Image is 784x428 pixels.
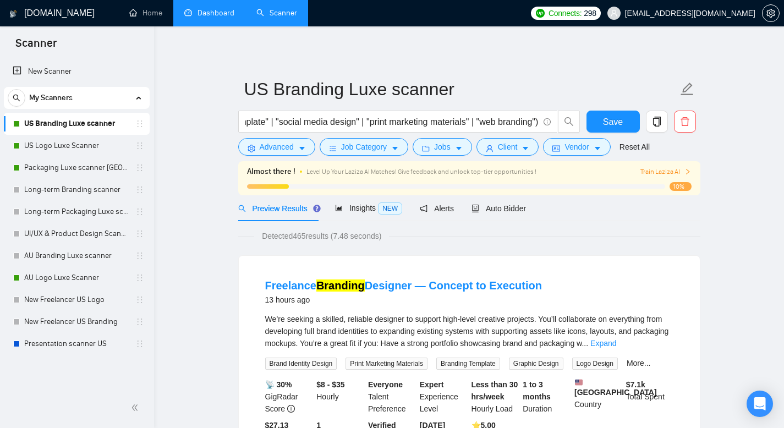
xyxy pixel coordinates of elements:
[24,245,129,267] a: AU Branding Luxe scanner
[135,185,144,194] span: holder
[24,289,129,311] a: New Freelancer US Logo
[329,144,337,152] span: bars
[574,378,657,397] b: [GEOGRAPHIC_DATA]
[584,7,596,19] span: 298
[248,144,255,152] span: setting
[610,9,618,17] span: user
[24,179,129,201] a: Long-term Branding scanner
[536,9,545,18] img: upwork-logo.png
[455,144,463,152] span: caret-down
[265,380,292,389] b: 📡 30%
[13,61,141,83] a: New Scanner
[314,378,366,415] div: Hourly
[135,295,144,304] span: holder
[572,358,618,370] span: Logo Design
[544,118,551,125] span: info-circle
[747,391,773,417] div: Open Intercom Messenger
[312,204,322,213] div: Tooltip anchor
[29,87,73,109] span: My Scanners
[572,378,624,415] div: Country
[341,141,387,153] span: Job Category
[320,138,408,156] button: barsJob Categorycaret-down
[476,138,539,156] button: userClientcaret-down
[24,201,129,223] a: Long-term Packaging Luxe scanner
[24,157,129,179] a: Packaging Luxe scanner [GEOGRAPHIC_DATA]
[265,358,337,370] span: Brand Identity Design
[378,202,402,215] span: NEW
[24,223,129,245] a: UI/UX & Product Design Scanner
[287,405,295,413] span: info-circle
[135,251,144,260] span: holder
[552,144,560,152] span: idcard
[265,279,542,292] a: FreelanceBrandingDesigner — Concept to Execution
[543,138,610,156] button: idcardVendorcaret-down
[184,8,234,18] a: dashboardDashboard
[306,168,536,175] span: Level Up Your Laziza AI Matches! Give feedback and unlock top-tier opportunities !
[298,144,306,152] span: caret-down
[558,117,579,127] span: search
[523,380,551,401] b: 1 to 3 months
[135,119,144,128] span: holder
[558,111,580,133] button: search
[564,141,589,153] span: Vendor
[265,313,673,349] div: We’re seeking a skilled, reliable designer to support high-level creative projects. You’ll collab...
[368,380,403,389] b: Everyone
[8,89,25,107] button: search
[640,167,691,177] button: Train Laziza AI
[436,358,500,370] span: Branding Template
[434,141,451,153] span: Jobs
[135,207,144,216] span: holder
[135,339,144,348] span: holder
[238,138,315,156] button: settingAdvancedcaret-down
[418,378,469,415] div: Experience Level
[582,339,588,348] span: ...
[420,204,454,213] span: Alerts
[520,378,572,415] div: Duration
[646,111,668,133] button: copy
[366,378,418,415] div: Talent Preference
[420,380,444,389] b: Expert
[245,115,539,129] input: Search Freelance Jobs...
[586,111,640,133] button: Save
[24,113,129,135] a: US Branding Luxe scanner
[260,141,294,153] span: Advanced
[9,5,17,23] img: logo
[129,8,162,18] a: homeHome
[413,138,472,156] button: folderJobscaret-down
[135,163,144,172] span: holder
[265,293,542,306] div: 13 hours ago
[316,380,344,389] b: $8 - $35
[4,61,150,83] li: New Scanner
[762,9,780,18] a: setting
[509,358,563,370] span: Graphic Design
[469,378,521,415] div: Hourly Load
[7,35,65,58] span: Scanner
[135,317,144,326] span: holder
[486,144,494,152] span: user
[24,267,129,289] a: AU Logo Luxe Scanner
[627,359,651,367] a: More...
[626,380,645,389] b: $ 7.1k
[238,204,317,213] span: Preview Results
[316,279,365,292] mark: Branding
[522,144,529,152] span: caret-down
[24,311,129,333] a: New Freelancer US Branding
[135,273,144,282] span: holder
[254,230,389,242] span: Detected 465 results (7.48 seconds)
[4,87,150,355] li: My Scanners
[24,333,129,355] a: Presentation scanner US
[472,205,479,212] span: robot
[391,144,399,152] span: caret-down
[263,378,315,415] div: GigRadar Score
[498,141,518,153] span: Client
[549,7,582,19] span: Connects:
[624,378,676,415] div: Total Spent
[472,380,518,401] b: Less than 30 hrs/week
[680,82,694,96] span: edit
[256,8,297,18] a: searchScanner
[135,229,144,238] span: holder
[472,204,526,213] span: Auto Bidder
[575,378,583,386] img: 🇺🇸
[335,204,343,212] span: area-chart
